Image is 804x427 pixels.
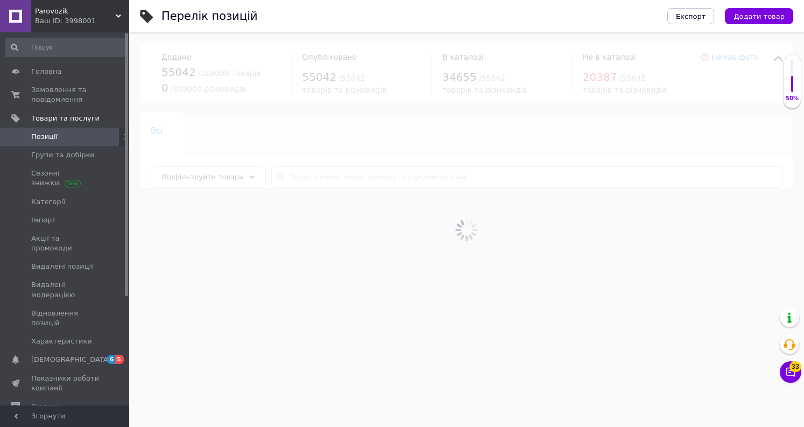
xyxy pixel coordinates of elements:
span: Видалені модерацією [31,280,100,299]
span: Відгуки [31,402,59,411]
button: Експорт [667,8,715,24]
span: 6 [107,355,116,364]
span: [DEMOGRAPHIC_DATA] [31,355,111,365]
div: Перелік позицій [161,11,258,22]
span: Позиції [31,132,58,142]
span: Характеристики [31,337,92,346]
span: Експорт [676,12,706,20]
span: Додати товар [734,12,785,20]
div: 50% [784,95,801,102]
span: Parovozik [35,6,116,16]
span: 5 [115,355,124,364]
span: Показники роботи компанії [31,374,100,393]
span: Видалені позиції [31,262,93,271]
span: 33 [789,360,801,371]
button: Додати товар [725,8,793,24]
button: Чат з покупцем33 [780,361,801,383]
span: Імпорт [31,215,56,225]
span: Категорії [31,197,65,207]
span: Сезонні знижки [31,169,100,188]
div: Ваш ID: 3998001 [35,16,129,26]
span: Замовлення та повідомлення [31,85,100,104]
span: Товари та послуги [31,114,100,123]
span: Акції та промокоди [31,234,100,253]
span: Головна [31,67,61,76]
span: Відновлення позицій [31,309,100,328]
input: Пошук [5,38,127,57]
span: Групи та добірки [31,150,95,160]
